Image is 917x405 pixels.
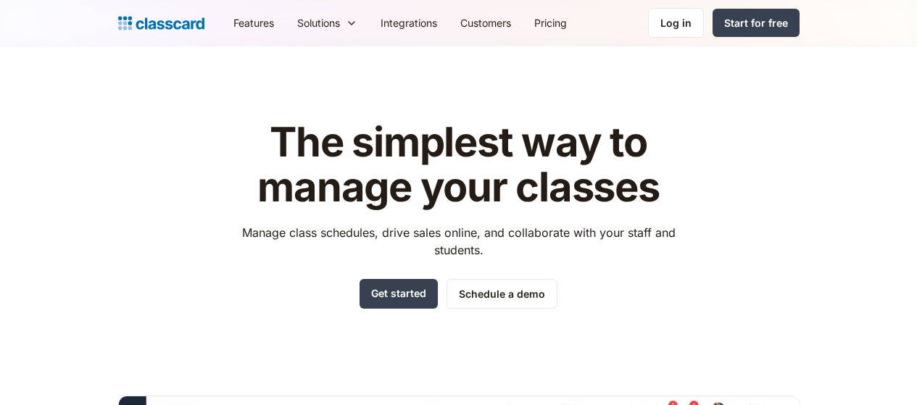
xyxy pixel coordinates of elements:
[360,279,438,309] a: Get started
[660,15,692,30] div: Log in
[228,224,689,259] p: Manage class schedules, drive sales online, and collaborate with your staff and students.
[713,9,800,37] a: Start for free
[286,7,369,39] div: Solutions
[648,8,704,38] a: Log in
[228,120,689,209] h1: The simplest way to manage your classes
[447,279,557,309] a: Schedule a demo
[724,15,788,30] div: Start for free
[523,7,578,39] a: Pricing
[297,15,340,30] div: Solutions
[222,7,286,39] a: Features
[449,7,523,39] a: Customers
[118,13,204,33] a: home
[369,7,449,39] a: Integrations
